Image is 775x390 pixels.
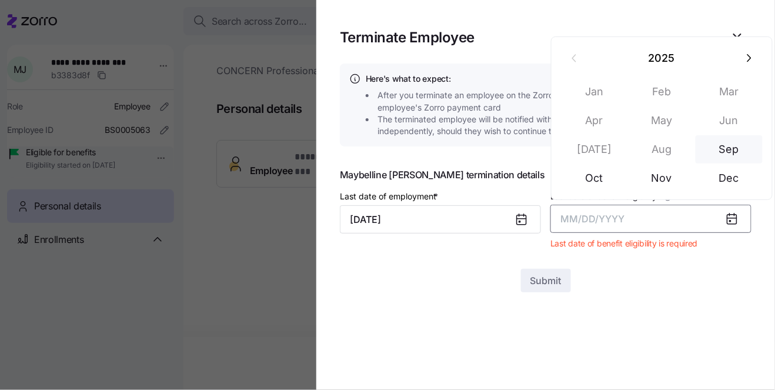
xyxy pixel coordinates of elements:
button: Oct [561,164,628,192]
span: Maybelline [PERSON_NAME] termination details [340,170,751,179]
span: Last date of benefit eligibility is required [550,238,698,249]
span: After you terminate an employee on the Zorro platform, the Zorro team will cancel the employee's ... [378,89,746,114]
h1: Terminate Employee [340,28,714,46]
button: 2025 [589,44,735,72]
button: Feb [629,78,696,106]
span: MM/DD/YYYY [561,213,625,225]
button: Aug [629,135,696,164]
button: Jan [561,78,628,106]
button: Dec [696,164,763,192]
input: MM/DD/YYYY [340,205,541,234]
label: Last date of employment [340,190,440,203]
button: Nov [629,164,696,192]
button: Mar [696,78,763,106]
button: Sep [696,135,763,164]
span: Last date of benefit eligibility * [550,191,661,202]
button: [DATE] [561,135,628,164]
button: MM/DD/YYYY [550,205,751,233]
button: Apr [561,106,628,135]
button: May [629,106,696,135]
button: Jun [696,106,763,135]
h4: Here's what to expect: [366,73,742,85]
button: Submit [521,269,571,292]
span: The terminated employee will be notified with instructions on how to set-up payment independently... [378,114,746,138]
span: Submit [530,274,562,288]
